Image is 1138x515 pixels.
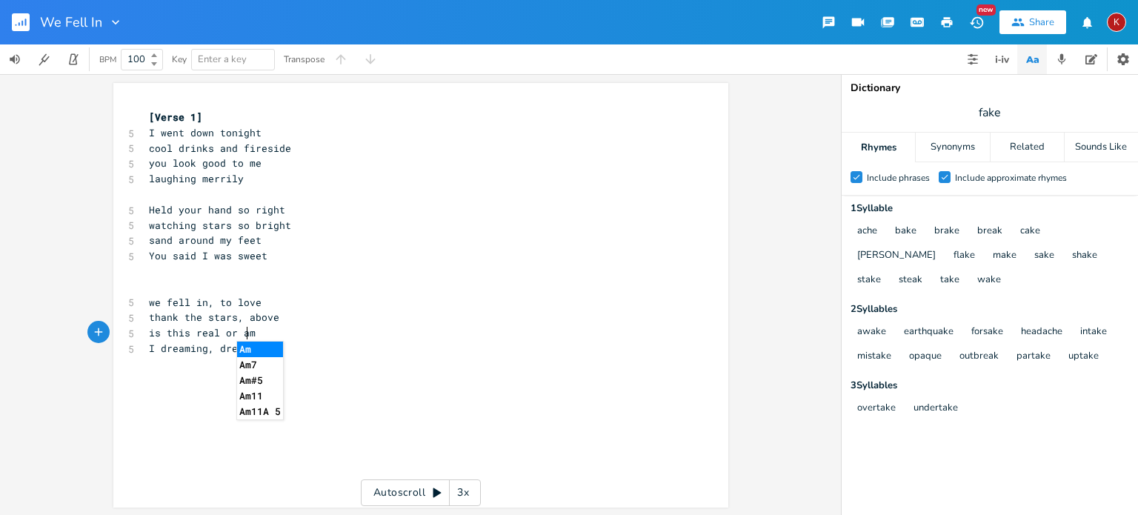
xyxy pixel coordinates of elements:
button: brake [934,225,959,238]
button: Share [999,10,1066,34]
button: partake [1016,350,1051,363]
span: Enter a key [198,53,247,66]
li: Am11A 5 [237,404,283,419]
div: Dictionary [851,83,1129,93]
div: BPM [99,56,116,64]
button: ache [857,225,877,238]
button: flake [954,250,975,262]
div: Synonyms [916,133,989,162]
button: New [962,9,991,36]
span: you look good to me [149,156,262,170]
button: K [1107,5,1126,39]
span: watching stars so bright [149,219,291,232]
button: overtake [857,402,896,415]
li: Am7 [237,357,283,373]
div: Related [991,133,1064,162]
button: outbreak [959,350,999,363]
span: cool drinks and fireside [149,142,291,155]
button: sake [1034,250,1054,262]
div: 1 Syllable [851,204,1129,213]
button: make [993,250,1016,262]
span: [Verse 1] [149,110,202,124]
button: stake [857,274,881,287]
div: 3 Syllable s [851,381,1129,391]
button: break [977,225,1002,238]
div: Transpose [284,55,325,64]
span: We Fell In [40,16,102,29]
button: take [940,274,959,287]
li: Am11 [237,388,283,404]
span: thank the stars, above [149,310,279,324]
button: bake [895,225,916,238]
div: 3x [450,479,476,506]
span: sand around my feet [149,233,262,247]
button: steak [899,274,922,287]
span: Held your hand so right [149,203,285,216]
div: Sounds Like [1065,133,1138,162]
span: You said I was sweet [149,249,267,262]
button: earthquake [904,326,954,339]
span: is this real or am [149,326,256,339]
li: Am [237,342,283,357]
span: laughing merrily [149,172,244,185]
div: Rhymes [842,133,915,162]
button: opaque [909,350,942,363]
button: shake [1072,250,1097,262]
button: headache [1021,326,1062,339]
button: [PERSON_NAME] [857,250,936,262]
div: New [976,4,996,16]
div: Share [1029,16,1054,29]
span: I went down tonight [149,126,262,139]
button: forsake [971,326,1003,339]
div: Include phrases [867,173,930,182]
div: 2 Syllable s [851,305,1129,314]
button: cake [1020,225,1040,238]
button: mistake [857,350,891,363]
div: Include approximate rhymes [955,173,1067,182]
button: awake [857,326,886,339]
button: wake [977,274,1001,287]
button: uptake [1068,350,1099,363]
span: we fell in, to love [149,296,262,309]
span: I dreaming, dreaming [149,342,267,355]
div: Key [172,55,187,64]
button: undertake [914,402,958,415]
button: intake [1080,326,1107,339]
div: kerynlee24 [1107,13,1126,32]
li: Am#5 [237,373,283,388]
div: Autoscroll [361,479,481,506]
span: fake [979,104,1001,122]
